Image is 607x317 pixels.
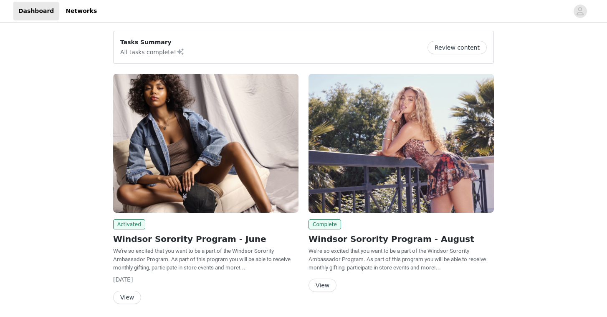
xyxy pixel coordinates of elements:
[113,219,145,229] span: Activated
[113,294,141,301] a: View
[113,276,133,283] span: [DATE]
[309,282,336,289] a: View
[61,2,102,20] a: Networks
[120,38,185,47] p: Tasks Summary
[113,248,291,271] span: We're so excited that you want to be a part of the Windsor Sorority Ambassador Program. As part o...
[113,74,298,213] img: Windsor
[427,41,487,54] button: Review content
[309,248,486,271] span: We're so excited that you want to be a part of the Windsor Sorority Ambassador Program. As part o...
[309,74,494,213] img: Windsor
[576,5,584,18] div: avatar
[309,279,336,292] button: View
[113,233,298,245] h2: Windsor Sorority Program - June
[120,47,185,57] p: All tasks complete!
[13,2,59,20] a: Dashboard
[309,233,494,245] h2: Windsor Sorority Program - August
[309,219,341,229] span: Complete
[113,291,141,304] button: View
